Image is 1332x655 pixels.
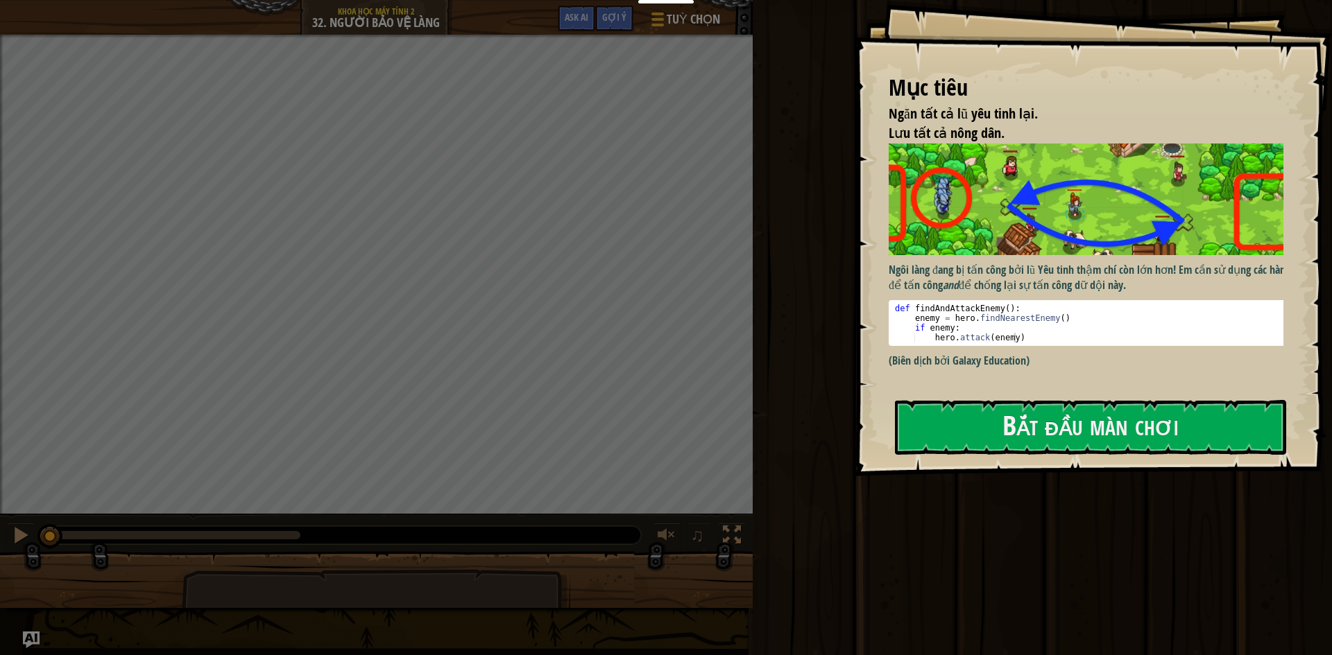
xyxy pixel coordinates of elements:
span: ♫ [690,525,704,545]
button: Bắt đầu màn chơi [895,400,1286,455]
button: Ask AI [23,631,40,648]
div: Mục tiêu [889,72,1283,104]
em: and [943,277,959,292]
span: Ask AI [565,10,588,24]
button: Ask AI [558,6,595,31]
span: Lưu tất cả nông dân. [889,123,1005,142]
p: (Biên dịch bởi Galaxy Education) [889,353,1294,369]
span: Ngăn tất cả lũ yêu tinh lại. [889,104,1038,123]
li: Ngăn tất cả lũ yêu tinh lại. [871,104,1280,124]
button: Bật tắt chế độ toàn màn hình [718,523,746,551]
img: Village warder [889,143,1294,255]
li: Lưu tất cả nông dân. [871,123,1280,143]
button: Tuỳ chọn [640,6,728,38]
button: Ctrl + P: Pause [7,523,35,551]
button: Tùy chỉnh âm lượng [653,523,681,551]
button: ♫ [688,523,711,551]
span: Gợi ý [602,10,626,24]
span: Tuỳ chọn [667,10,720,28]
p: Ngôi làng đang bị tấn công bởi lũ Yêu tinh thậm chí còn lớn hơn! Em cần sử dụng các hàm để tấn cô... [889,262,1294,294]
